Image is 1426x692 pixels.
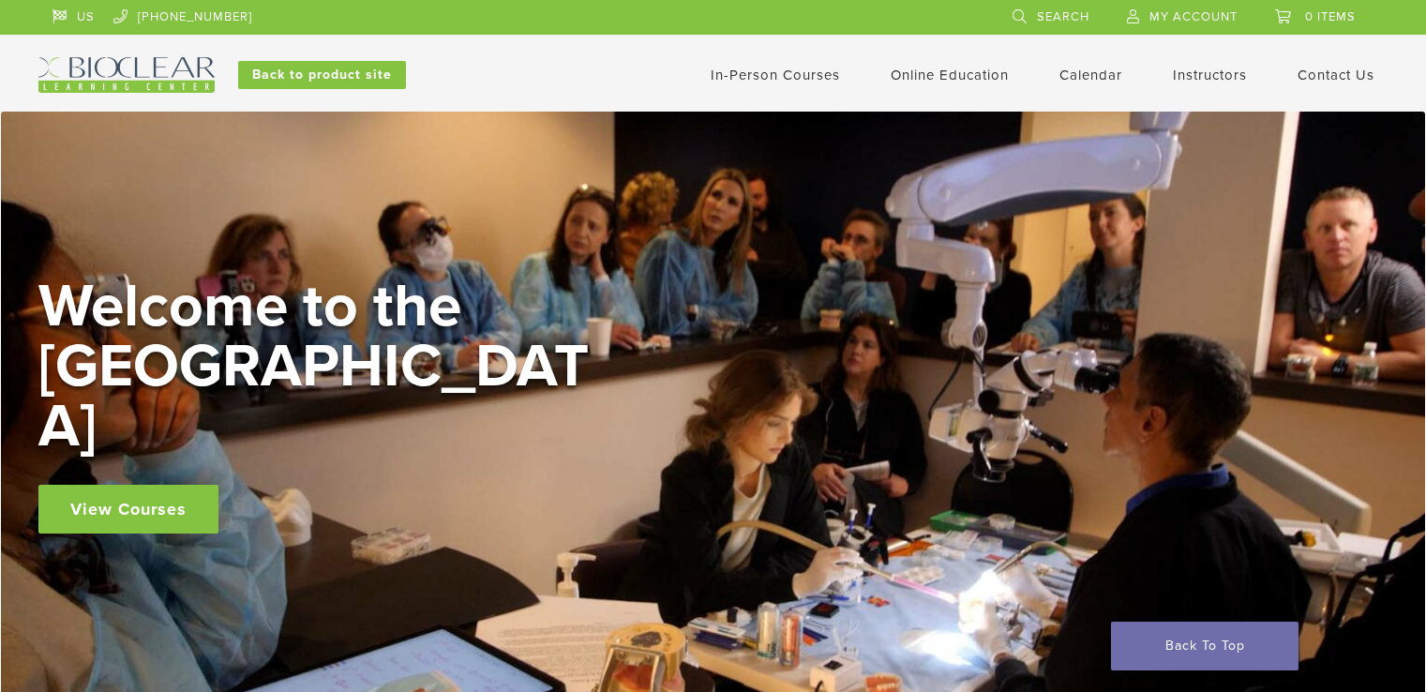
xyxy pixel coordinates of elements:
a: In-Person Courses [711,67,840,83]
a: Back to product site [238,61,406,89]
h2: Welcome to the [GEOGRAPHIC_DATA] [38,277,601,457]
a: Contact Us [1298,67,1374,83]
a: Instructors [1173,67,1247,83]
span: Search [1037,9,1089,24]
a: View Courses [38,485,218,534]
a: Calendar [1059,67,1122,83]
span: 0 items [1305,9,1356,24]
a: Back To Top [1111,622,1298,670]
a: Online Education [891,67,1009,83]
span: My Account [1149,9,1238,24]
img: Bioclear [38,57,215,93]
